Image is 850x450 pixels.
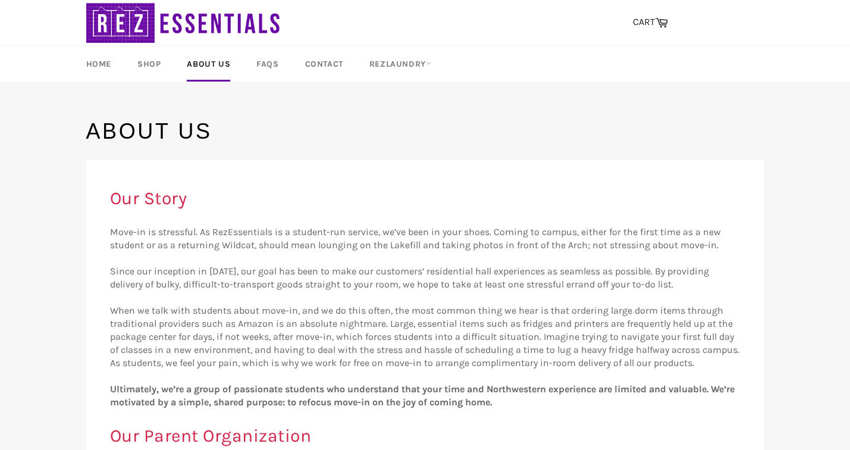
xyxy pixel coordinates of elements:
[244,46,290,82] a: FAQs
[86,117,764,146] h1: About us
[357,46,443,82] a: RezLaundry
[110,424,741,448] h2: Our Parent Organization
[627,10,674,35] a: CART
[74,46,123,82] a: Home
[110,226,741,409] p: Move-in is stressful. As RezEssentials is a student-run service, we’ve been in your shoes. Coming...
[110,383,735,408] strong: Ultimately, we’re a group of passionate students who understand that your time and Northwestern e...
[175,46,242,82] a: About Us
[293,46,355,82] a: Contact
[110,186,741,211] h2: Our Story
[126,46,172,82] a: Shop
